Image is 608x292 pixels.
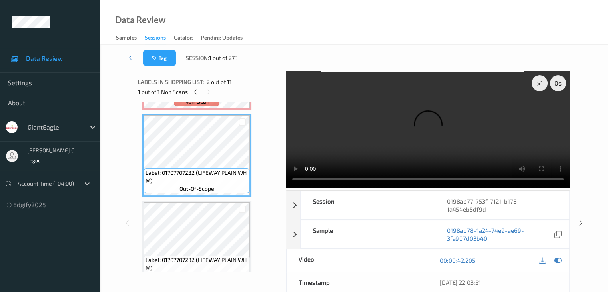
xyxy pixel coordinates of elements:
a: Sessions [145,32,174,44]
div: Data Review [115,16,165,24]
span: 2 out of 11 [207,78,232,86]
div: Sessions [145,34,166,44]
div: Samples [116,34,137,44]
a: Samples [116,32,145,44]
button: Tag [143,50,176,66]
div: Video [287,249,428,272]
span: Labels in shopping list: [138,78,204,86]
span: Label: 01707707232 (LIFEWAY PLAIN WH M) [146,169,248,185]
div: Catalog [174,34,193,44]
div: 0198ab77-753f-7121-b178-1a454eb5df9d [435,191,569,219]
a: Pending Updates [201,32,251,44]
a: 0198ab78-1a24-74e9-ae69-3fa907d03b40 [447,226,552,242]
div: Session0198ab77-753f-7121-b178-1a454eb5df9d [286,191,570,220]
a: Catalog [174,32,201,44]
span: 1 out of 273 [209,54,238,62]
div: Sample0198ab78-1a24-74e9-ae69-3fa907d03b40 [286,220,570,249]
a: 00:00:42.205 [440,256,475,264]
div: 1 out of 1 Non Scans [138,87,280,97]
div: Pending Updates [201,34,243,44]
div: 0 s [550,75,566,91]
div: Sample [301,220,435,248]
div: x 1 [532,75,548,91]
span: out-of-scope [179,185,214,193]
span: Session: [186,54,209,62]
div: Session [301,191,435,219]
div: [DATE] 22:03:51 [440,278,557,286]
span: Label: 01707707232 (LIFEWAY PLAIN WH M) [146,256,248,272]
